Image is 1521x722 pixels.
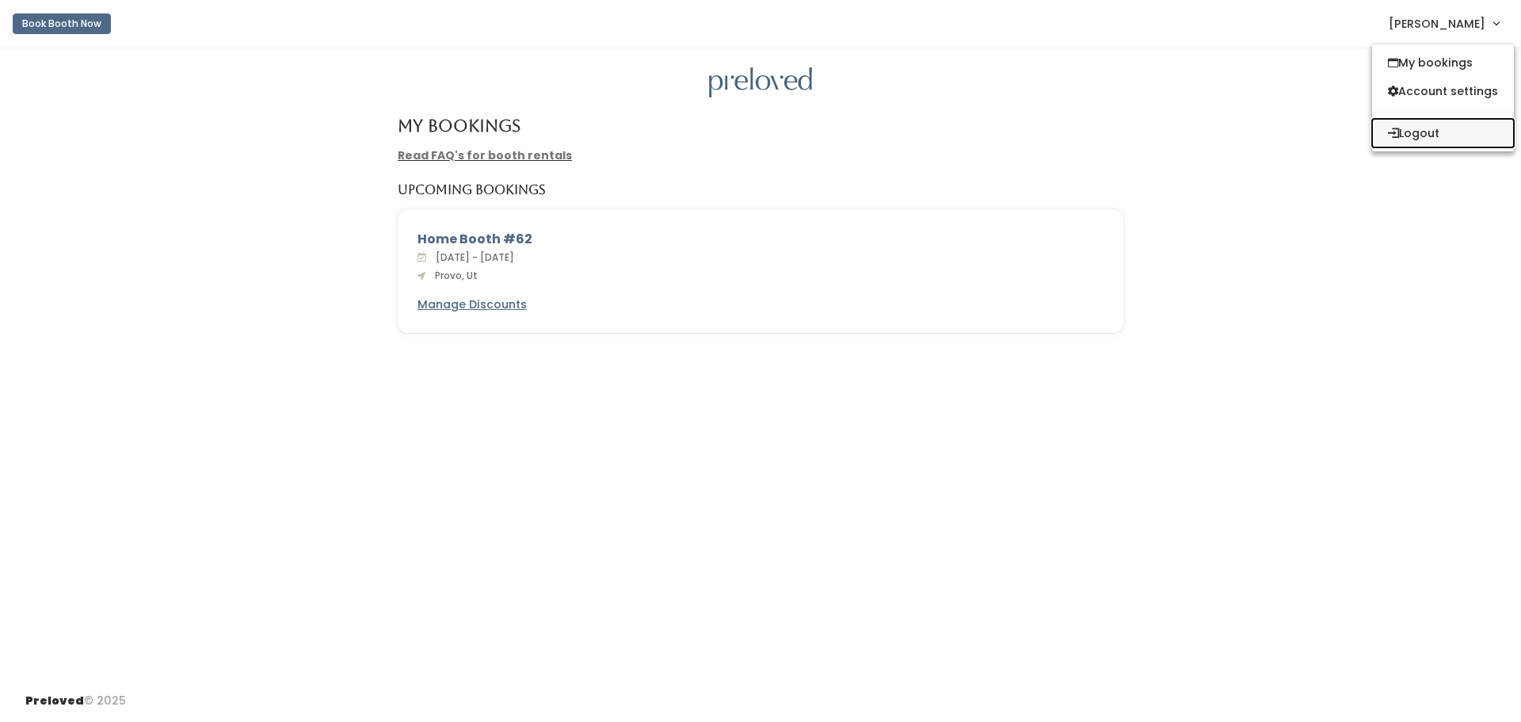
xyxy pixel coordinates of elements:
[398,117,520,135] h4: My Bookings
[417,296,527,312] u: Manage Discounts
[1389,15,1485,32] span: [PERSON_NAME]
[25,693,84,709] span: Preloved
[429,250,514,264] span: [DATE] - [DATE]
[1372,77,1514,105] a: Account settings
[1372,119,1514,147] button: Logout
[13,13,111,34] button: Book Booth Now
[13,6,111,41] a: Book Booth Now
[398,183,546,197] h5: Upcoming Bookings
[398,147,572,163] a: Read FAQ's for booth rentals
[417,296,527,313] a: Manage Discounts
[709,67,812,98] img: preloved logo
[25,680,126,709] div: © 2025
[429,269,478,282] span: Provo, Ut
[417,230,1104,249] div: Home Booth #62
[1373,6,1515,40] a: [PERSON_NAME]
[1372,48,1514,77] a: My bookings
